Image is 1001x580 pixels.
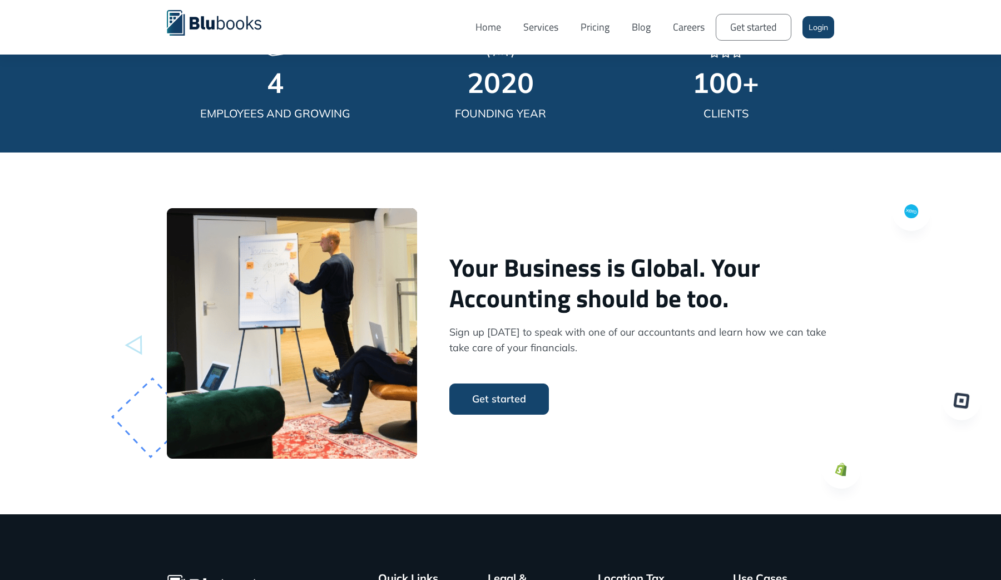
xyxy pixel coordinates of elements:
[618,105,834,122] p: Clients
[167,105,383,122] p: Employees and growing
[392,66,608,100] h4: 2020
[569,8,621,46] a: Pricing
[662,8,716,46] a: Careers
[449,325,834,356] p: Sign up [DATE] to speak with one of our accountants and learn how we can take take care of your f...
[167,66,383,100] h4: 4
[449,384,549,415] a: Get started
[802,16,834,38] a: Login
[449,252,834,313] h2: Your Business is Global. Your Accounting should be too.
[716,14,791,41] a: Get started
[167,8,278,36] a: home
[621,8,662,46] a: Blog
[464,8,512,46] a: Home
[392,105,608,122] p: Founding year
[618,66,834,100] h4: 100+
[512,8,569,46] a: Services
